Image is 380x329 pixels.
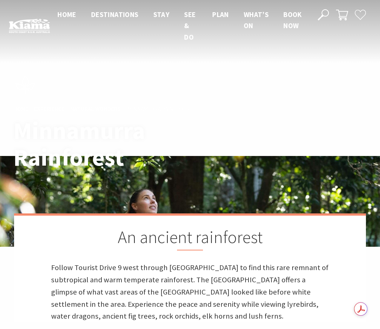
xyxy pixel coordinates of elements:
[184,10,196,41] span: See & Do
[51,262,329,322] p: Follow Tourist Drive 9 west through [GEOGRAPHIC_DATA] to find this rare remnant of subtropical an...
[70,105,121,113] a: Natural Wonders
[128,104,192,113] li: Minnamurra Rainforest
[9,19,50,33] img: Kiama Logo
[153,10,170,19] span: Stay
[34,105,64,113] a: Experience
[50,9,309,43] nav: Main Menu
[283,10,302,30] span: Book now
[13,117,223,170] h1: Minnamurra Rainforest
[244,10,269,30] span: What’s On
[212,10,229,19] span: Plan
[51,227,329,250] h2: An ancient rainforest
[57,10,76,19] span: Home
[91,10,139,19] span: Destinations
[13,105,28,113] a: Home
